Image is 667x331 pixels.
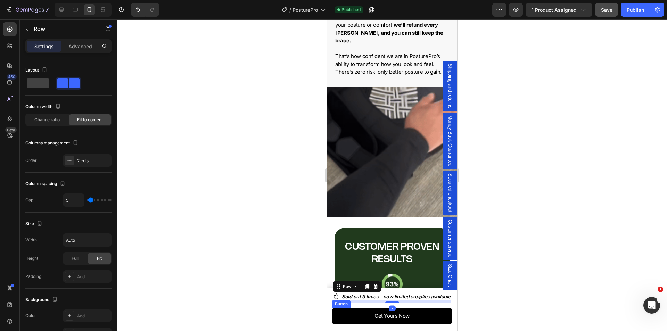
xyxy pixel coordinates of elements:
span: Fit to content [77,117,103,123]
div: Add... [77,274,110,280]
p: Advanced [68,43,92,50]
div: Column spacing [25,179,67,189]
a: Get Yours Now [5,289,125,305]
div: Column width [25,102,62,111]
span: Fit [97,255,102,262]
p: That’s how confident we are in PosturePro’s ability to transform how you look and feel. There’s z... [8,33,122,57]
span: Change ratio [34,117,60,123]
span: Published [341,7,361,13]
div: Size [25,219,44,229]
input: Auto [63,234,111,246]
div: Gap [25,197,33,203]
p: Get Yours Now [48,293,83,301]
div: Row [15,264,26,270]
span: / [289,6,291,14]
div: Columns management [25,139,80,148]
button: Publish [621,3,650,17]
span: 1 product assigned [532,6,577,14]
div: 450 [7,74,17,80]
span: Full [72,255,79,262]
h2: Customer proven results [16,221,114,247]
div: Layout [25,66,49,75]
iframe: Intercom live chat [643,297,660,314]
div: Undo/Redo [131,3,159,17]
p: 7 [46,6,49,14]
strong: we’ll refund every [PERSON_NAME], and you can still keep the brace. [8,2,116,24]
div: Button [7,281,22,288]
iframe: Design area [327,19,457,331]
span: Save [601,7,612,13]
div: Background [25,295,59,305]
div: 2 cols [77,158,110,164]
button: 1 product assigned [526,3,592,17]
img: gempages_565429070402159601-ed400e2f-6949-4d48-bf89-a1a0cf4403e8.png [55,254,76,275]
div: Beta [5,127,17,133]
p: Row [34,25,93,33]
span: 1 [658,287,663,292]
div: Add... [77,313,110,319]
button: Save [595,3,618,17]
button: 7 [3,3,52,17]
div: Height [25,255,38,262]
input: Auto [63,194,84,206]
p: Settings [34,43,54,50]
div: Order [25,157,37,164]
div: 7 [62,286,69,292]
div: Width [25,237,37,243]
div: Publish [627,6,644,14]
div: Color [25,313,36,319]
div: Padding [25,273,41,280]
p: Sold out 3 times - now limited supplies available [15,274,124,280]
span: PosturePro [293,6,318,14]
